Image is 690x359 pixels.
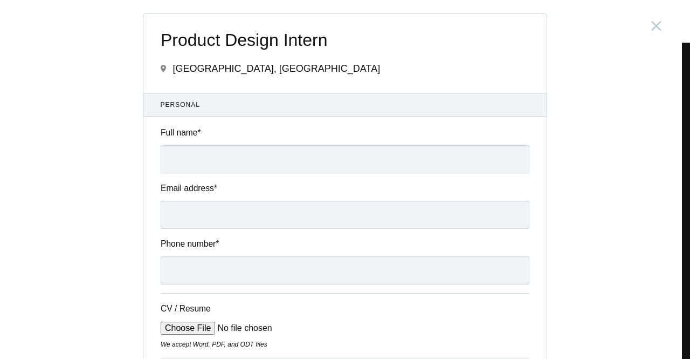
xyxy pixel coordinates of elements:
[161,182,529,194] label: Email address
[172,63,380,74] span: [GEOGRAPHIC_DATA], [GEOGRAPHIC_DATA]
[161,340,529,349] div: We accept Word, PDF, and ODT files
[161,126,529,139] label: Full name
[161,302,241,315] label: CV / Resume
[161,31,529,50] span: Product Design Intern
[161,238,529,250] label: Phone number
[161,100,530,110] span: Personal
